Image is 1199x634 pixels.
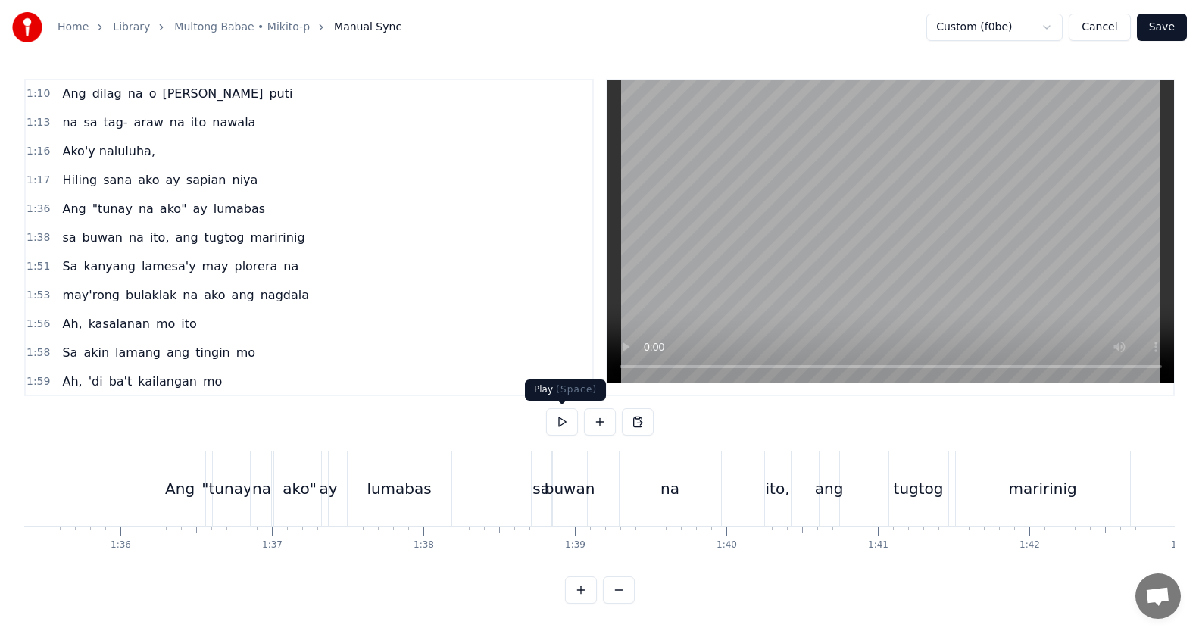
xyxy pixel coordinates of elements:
div: 1:40 [717,539,737,551]
span: ako [136,171,161,189]
span: mo [201,373,223,390]
span: sa [82,114,98,131]
span: 1:16 [27,144,50,159]
span: ba't [108,373,134,390]
div: Ang [165,477,195,500]
div: ako" [283,477,317,500]
span: ang [165,344,191,361]
nav: breadcrumb [58,20,401,35]
span: ako" [158,200,189,217]
div: 1:37 [262,539,283,551]
div: sa [532,477,550,500]
div: 1:42 [1019,539,1040,551]
span: tingin [194,344,232,361]
div: maririnig [1008,477,1076,500]
span: buwan [81,229,124,246]
span: araw [133,114,165,131]
span: Ang [61,200,87,217]
span: sapian [185,171,228,189]
div: ay [320,477,338,500]
div: ito, [766,477,790,500]
span: 1:36 [27,201,50,217]
span: lamang [114,344,162,361]
span: ang [230,286,256,304]
span: 1:38 [27,230,50,245]
button: Cancel [1069,14,1130,41]
div: na [660,477,679,500]
button: Save [1137,14,1187,41]
span: na [168,114,186,131]
span: nawala [211,114,257,131]
span: 1:13 [27,115,50,130]
span: 1:10 [27,86,50,102]
a: Library [113,20,150,35]
span: Ang [61,85,87,102]
span: ( Space ) [556,384,597,395]
span: may'rong [61,286,121,304]
span: kailangan [136,373,198,390]
span: ay [164,171,182,189]
span: Sa [61,344,79,361]
a: Open chat [1135,573,1181,619]
span: 1:56 [27,317,50,332]
span: mo [155,315,176,333]
span: 1:58 [27,345,50,361]
div: "tunay [201,477,251,500]
span: 1:53 [27,288,50,303]
div: 1:36 [111,539,131,551]
span: sa [61,229,77,246]
span: lamesa'y [140,258,198,275]
span: ito [180,315,198,333]
span: na [61,114,79,131]
div: na [252,477,271,500]
span: Ah, [61,315,83,333]
div: 1:39 [565,539,585,551]
span: niya [230,171,259,189]
span: kasalanan [87,315,151,333]
span: na [126,85,145,102]
span: 1:59 [27,374,50,389]
div: ang [815,477,844,500]
span: ako [202,286,226,304]
div: lumabas [367,477,431,500]
span: Hiling [61,171,98,189]
span: may [201,258,230,275]
a: Home [58,20,89,35]
span: 'di [87,373,105,390]
span: kanyang [82,258,137,275]
span: Ako'y naluluha, [61,142,157,160]
span: plorera [233,258,279,275]
span: ito [189,114,208,131]
span: nagdala [259,286,311,304]
img: youka [12,12,42,42]
span: tag- [102,114,130,131]
span: Sa [61,258,79,275]
span: tugtog [203,229,246,246]
span: Manual Sync [334,20,401,35]
span: [PERSON_NAME] [161,85,264,102]
span: na [137,200,155,217]
span: maririnig [248,229,306,246]
div: 1:41 [868,539,888,551]
div: Play [525,379,606,401]
span: ay [192,200,209,217]
span: Ah, [61,373,83,390]
div: tugtog [894,477,944,500]
span: bulaklak [124,286,178,304]
span: mo [235,344,257,361]
span: puti [267,85,294,102]
span: dilag [91,85,123,102]
span: na [282,258,300,275]
span: lumabas [212,200,267,217]
span: na [181,286,199,304]
span: ang [173,229,199,246]
span: na [127,229,145,246]
span: o [148,85,158,102]
div: 1:38 [414,539,434,551]
span: sana [101,171,133,189]
span: 1:17 [27,173,50,188]
div: buwan [545,477,595,500]
span: 1:51 [27,259,50,274]
span: ito, [148,229,171,246]
span: akin [82,344,111,361]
